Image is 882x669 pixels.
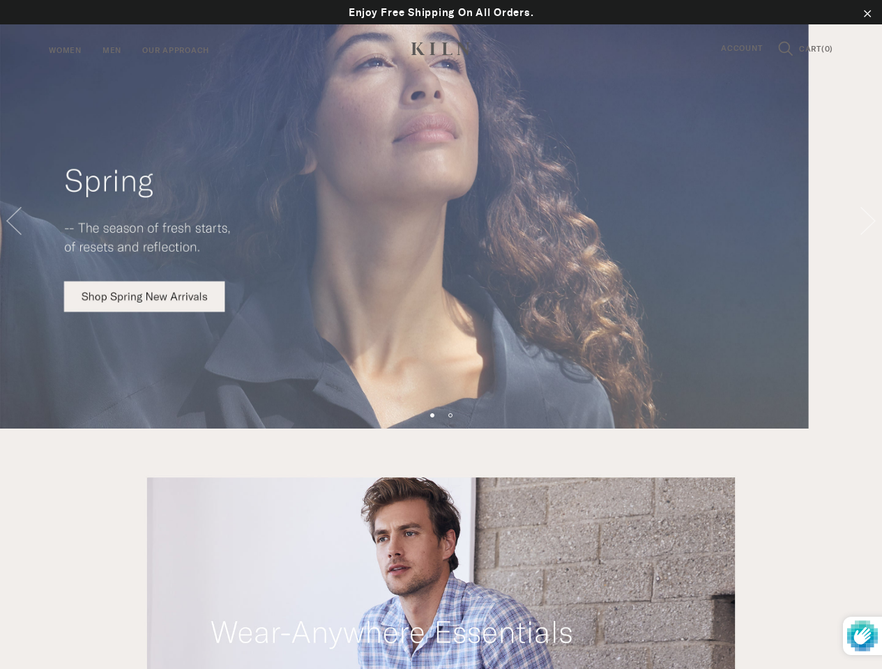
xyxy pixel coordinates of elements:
span: ) [830,44,833,54]
p: Enjoy Free Shipping On All Orders. [14,4,868,21]
a: Account [710,43,773,56]
a: CART(0) [799,45,833,54]
span: 0 [825,44,830,54]
a: Women [49,45,82,58]
a: Our Approach [142,45,209,58]
a: Men [102,45,121,58]
span: CART( [799,44,825,54]
img: Protected by hCaptcha [847,617,878,655]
